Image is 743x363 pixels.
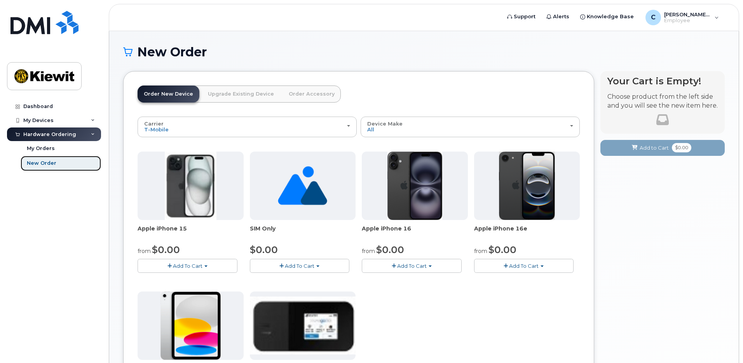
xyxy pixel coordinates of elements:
[144,120,164,127] span: Carrier
[138,259,237,272] button: Add To Cart
[123,45,725,59] h1: New Order
[152,244,180,255] span: $0.00
[250,225,356,240] div: SIM Only
[367,126,374,133] span: All
[250,259,350,272] button: Add To Cart
[138,225,244,240] div: Apple iPhone 15
[474,225,580,240] div: Apple iPhone 16e
[600,140,725,156] button: Add to Cart $0.00
[173,263,202,269] span: Add To Cart
[144,126,169,133] span: T-Mobile
[283,86,341,103] a: Order Accessory
[362,225,468,240] div: Apple iPhone 16
[362,248,375,255] small: from
[376,244,404,255] span: $0.00
[278,152,327,220] img: no_image_found-2caef05468ed5679b831cfe6fc140e25e0c280774317ffc20a367ab7fd17291e.png
[138,117,357,137] button: Carrier T-Mobile
[250,244,278,255] span: $0.00
[285,263,314,269] span: Add To Cart
[160,291,221,360] img: ipad_11.png
[250,297,356,354] img: inseego5g.jpg
[362,259,462,272] button: Add To Cart
[361,117,580,137] button: Device Make All
[138,248,151,255] small: from
[499,152,555,220] img: iphone16e.png
[509,263,539,269] span: Add To Cart
[387,152,442,220] img: iphone_16_plus.png
[367,120,403,127] span: Device Make
[607,92,718,110] p: Choose product from the left side and you will see the new item here.
[488,244,516,255] span: $0.00
[640,144,669,152] span: Add to Cart
[474,248,487,255] small: from
[607,76,718,86] h4: Your Cart is Empty!
[474,259,574,272] button: Add To Cart
[138,86,199,103] a: Order New Device
[672,143,691,152] span: $0.00
[397,263,427,269] span: Add To Cart
[202,86,280,103] a: Upgrade Existing Device
[165,152,216,220] img: iphone15.jpg
[709,329,737,357] iframe: Messenger Launcher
